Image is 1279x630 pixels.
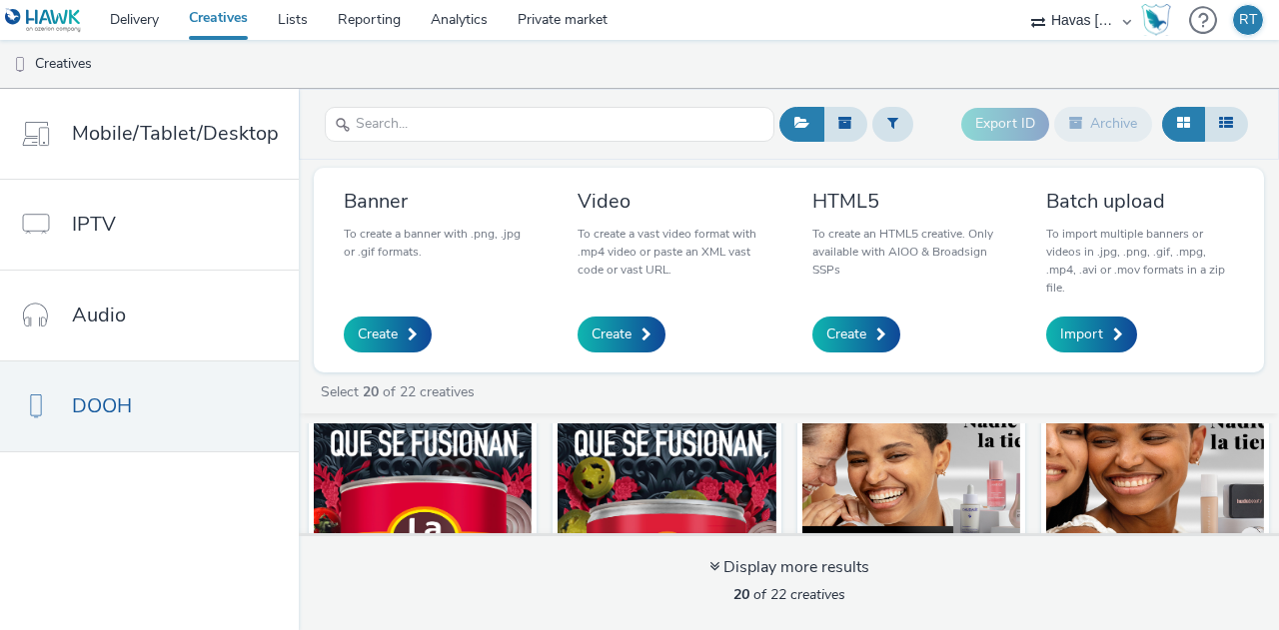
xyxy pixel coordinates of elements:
[1060,324,1103,344] span: Import
[1204,107,1248,141] button: Table
[1162,107,1205,141] button: Grid
[363,382,379,401] strong: 20
[826,324,866,344] span: Create
[1046,316,1137,352] a: Import
[319,382,483,401] a: Select of 22 creatives
[344,316,432,352] a: Create
[812,188,1000,215] h3: HTML5
[344,225,532,261] p: To create a banner with .png, .jpg or .gif formats.
[592,324,632,344] span: Create
[1239,5,1257,35] div: RT
[314,378,532,573] img: Arte 2 - Frijoles - La Costeña - 2025 visual
[1141,4,1179,36] a: Hawk Academy
[1141,4,1171,36] img: Hawk Academy
[72,301,126,329] span: Audio
[733,585,749,604] strong: 20
[358,324,398,344] span: Create
[558,378,775,573] img: Arte 1 - Nachos - La Costeña - 2025 visual
[733,585,845,604] span: of 22 creatives
[1046,378,1264,573] img: Sephora Only At - 1152x575 - Complexio visual
[578,188,765,215] h3: Video
[72,119,279,148] span: Mobile/Tablet/Desktop
[802,378,1020,573] img: Sephora Only At - 1248x672 - Serums visual
[812,316,900,352] a: Create
[72,391,132,420] span: DOOH
[72,210,116,239] span: IPTV
[5,8,82,33] img: undefined Logo
[812,225,1000,279] p: To create an HTML5 creative. Only available with AIOO & Broadsign SSPs
[10,55,30,75] img: dooh
[1046,225,1234,297] p: To import multiple banners or videos in .jpg, .png, .gif, .mpg, .mp4, .avi or .mov formats in a z...
[325,107,774,142] input: Search...
[961,108,1049,140] button: Export ID
[1054,107,1152,141] button: Archive
[1046,188,1234,215] h3: Batch upload
[578,316,665,352] a: Create
[578,225,765,279] p: To create a vast video format with .mp4 video or paste an XML vast code or vast URL.
[709,556,869,579] div: Display more results
[344,188,532,215] h3: Banner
